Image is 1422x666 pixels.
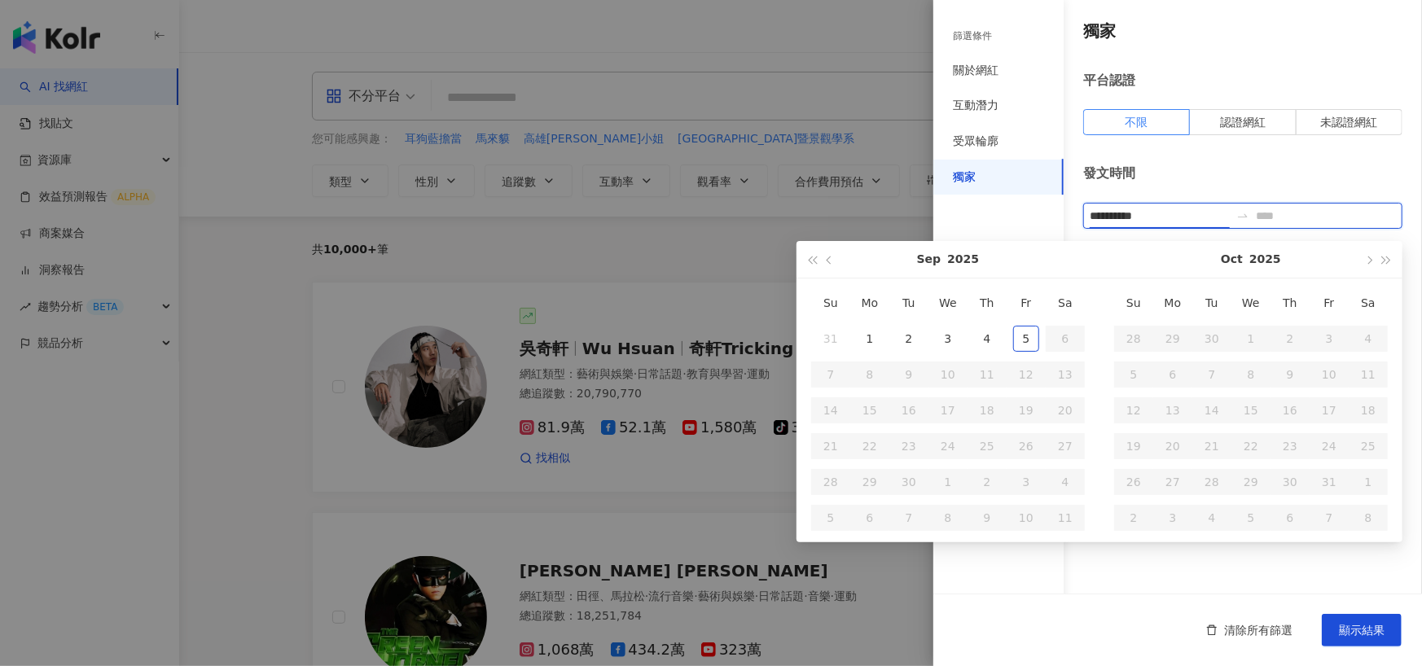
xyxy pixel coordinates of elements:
[1046,285,1085,321] th: Sa
[889,321,928,357] td: 2025-09-02
[1083,164,1402,182] div: 發文時間
[811,321,850,357] td: 2025-08-31
[850,321,889,357] td: 2025-09-01
[947,241,979,278] button: 2025
[1349,285,1388,321] th: Sa
[889,285,928,321] th: Tu
[1221,241,1243,278] button: Oct
[857,326,883,352] div: 1
[928,321,968,357] td: 2025-09-03
[1339,624,1385,637] span: 顯示結果
[1231,285,1271,321] th: We
[935,326,961,352] div: 3
[1249,241,1281,278] button: 2025
[968,321,1007,357] td: 2025-09-04
[1153,285,1192,321] th: Mo
[818,326,844,352] div: 31
[1192,285,1231,321] th: Tu
[953,169,976,186] div: 獨家
[1114,285,1153,321] th: Su
[953,98,998,114] div: 互動潛力
[1271,285,1310,321] th: Th
[1322,614,1402,646] button: 顯示結果
[928,285,968,321] th: We
[1013,326,1039,352] div: 5
[850,285,889,321] th: Mo
[1236,209,1249,222] span: swap-right
[953,134,998,150] div: 受眾輪廓
[1007,321,1046,357] td: 2025-09-05
[1083,72,1402,90] div: 平台認證
[1220,116,1266,129] span: 認證網紅
[974,326,1000,352] div: 4
[1224,624,1293,637] span: 清除所有篩選
[1206,624,1218,636] span: delete
[1190,614,1309,646] button: 清除所有篩選
[811,285,850,321] th: Su
[1083,20,1402,42] h4: 獨家
[1320,116,1377,129] span: 未認證網紅
[968,285,1007,321] th: Th
[953,29,992,43] div: 篩選條件
[1126,116,1148,129] span: 不限
[1007,285,1046,321] th: Fr
[917,241,941,278] button: Sep
[953,63,998,79] div: 關於網紅
[1236,209,1249,222] span: to
[1310,285,1349,321] th: Fr
[896,326,922,352] div: 2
